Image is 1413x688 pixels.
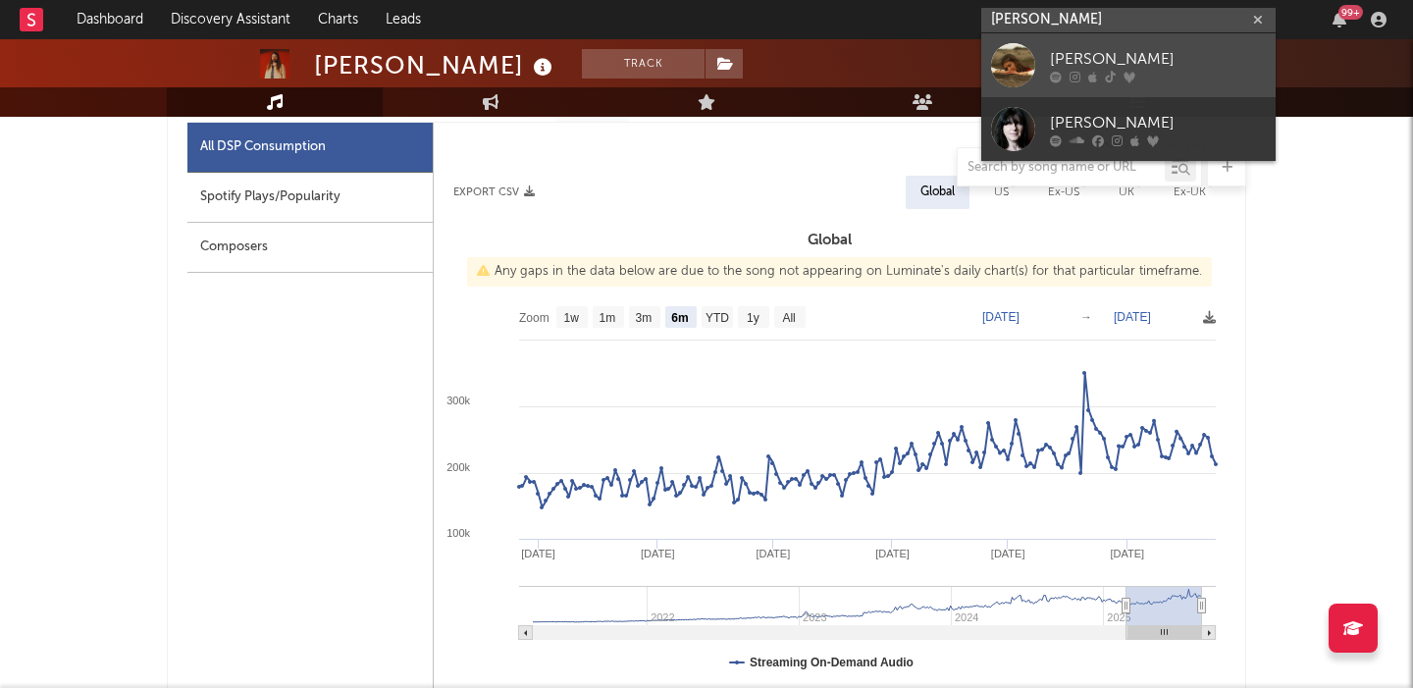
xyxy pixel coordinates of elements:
[981,97,1276,161] a: [PERSON_NAME]
[1048,181,1079,204] div: Ex-US
[991,548,1025,559] text: [DATE]
[1110,548,1144,559] text: [DATE]
[446,461,470,473] text: 200k
[782,311,795,325] text: All
[434,229,1226,252] h3: Global
[636,311,653,325] text: 3m
[187,123,433,173] div: All DSP Consumption
[1050,47,1266,71] div: [PERSON_NAME]
[958,160,1165,176] input: Search by song name or URL
[467,257,1212,287] div: Any gaps in the data below are due to the song not appearing on Luminate's daily chart(s) for tha...
[519,311,549,325] text: Zoom
[750,656,914,669] text: Streaming On-Demand Audio
[446,395,470,406] text: 300k
[671,311,688,325] text: 6m
[582,49,705,79] button: Track
[875,548,910,559] text: [DATE]
[314,49,557,81] div: [PERSON_NAME]
[747,311,759,325] text: 1y
[981,33,1276,97] a: [PERSON_NAME]
[1114,310,1151,324] text: [DATE]
[453,186,535,198] button: Export CSV
[1174,181,1206,204] div: Ex-UK
[982,310,1020,324] text: [DATE]
[641,548,675,559] text: [DATE]
[187,223,433,273] div: Composers
[200,135,326,159] div: All DSP Consumption
[920,181,955,204] div: Global
[564,311,580,325] text: 1w
[1050,111,1266,134] div: [PERSON_NAME]
[1119,181,1134,204] div: UK
[981,8,1276,32] input: Search for artists
[1080,310,1092,324] text: →
[446,527,470,539] text: 100k
[1338,5,1363,20] div: 99 +
[757,548,791,559] text: [DATE]
[187,173,433,223] div: Spotify Plays/Popularity
[521,548,555,559] text: [DATE]
[706,311,729,325] text: YTD
[1333,12,1346,27] button: 99+
[600,311,616,325] text: 1m
[994,181,1009,204] div: US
